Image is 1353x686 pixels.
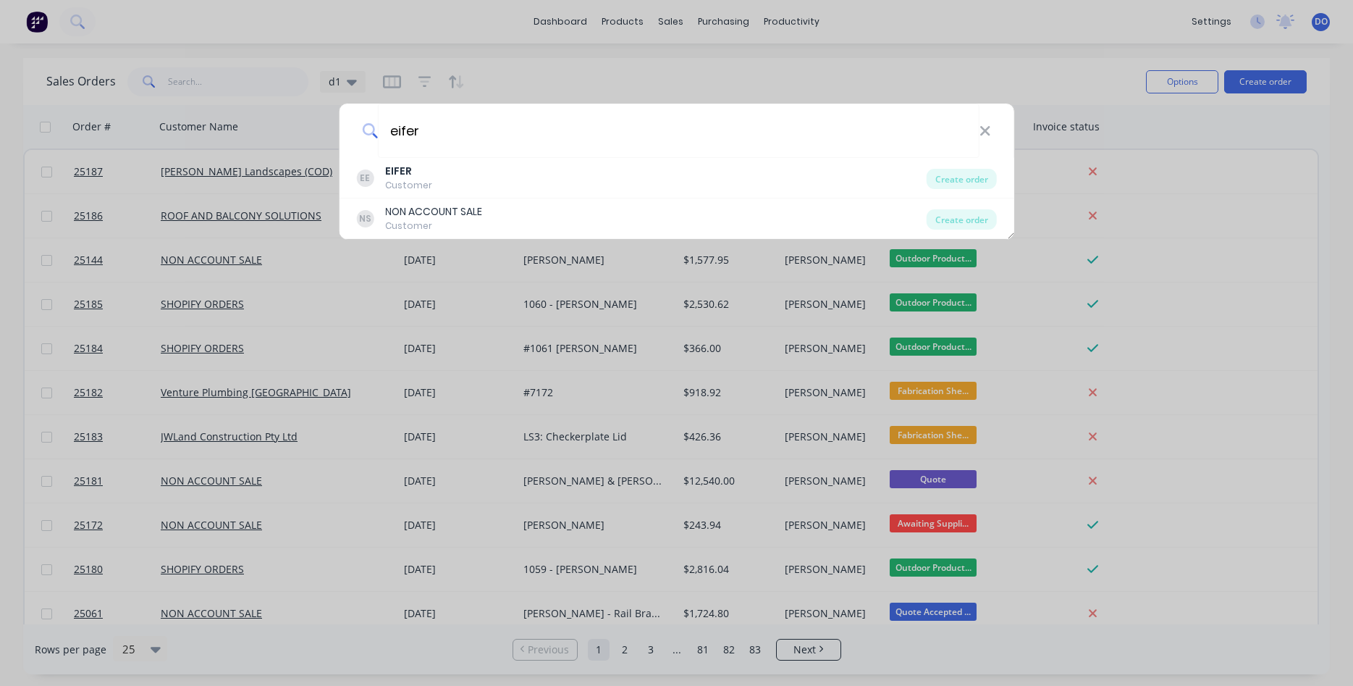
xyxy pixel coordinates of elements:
div: Customer [385,219,482,233]
div: NS [356,210,374,227]
div: Create order [927,209,997,230]
input: Enter a customer name to create a new order... [378,104,979,158]
div: Create order [927,169,997,189]
b: EIFER [385,164,412,178]
div: NON ACCOUNT SALE [385,204,482,219]
div: EE [356,170,374,187]
div: Customer [385,179,432,192]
